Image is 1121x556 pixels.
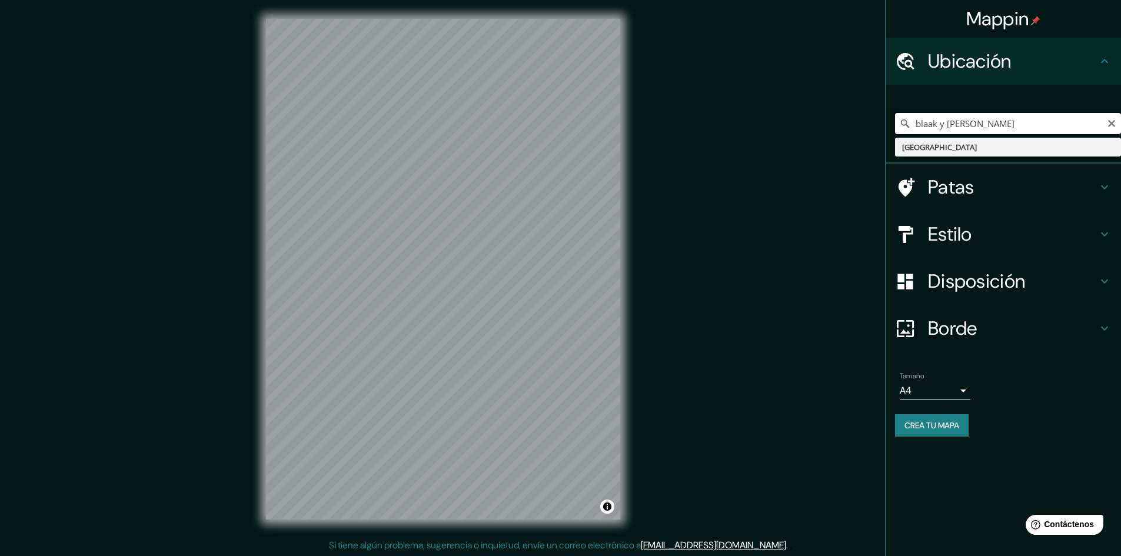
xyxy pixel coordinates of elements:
[902,142,977,152] font: [GEOGRAPHIC_DATA]
[928,269,1025,294] font: Disposición
[788,538,790,551] font: .
[900,384,912,397] font: A4
[1107,117,1116,128] button: Claro
[928,49,1012,74] font: Ubicación
[900,371,924,381] font: Tamaño
[786,539,788,551] font: .
[904,420,959,431] font: Crea tu mapa
[886,211,1121,258] div: Estilo
[600,500,614,514] button: Activar o desactivar atribución
[1016,510,1108,543] iframe: Lanzador de widgets de ayuda
[886,164,1121,211] div: Patas
[895,113,1121,134] input: Elige tu ciudad o zona
[1031,16,1040,25] img: pin-icon.png
[966,6,1029,31] font: Mappin
[900,381,970,400] div: A4
[790,538,792,551] font: .
[886,305,1121,352] div: Borde
[266,19,620,520] canvas: Mapa
[329,539,641,551] font: Si tiene algún problema, sugerencia o inquietud, envíe un correo electrónico a
[886,258,1121,305] div: Disposición
[928,175,974,199] font: Patas
[886,38,1121,85] div: Ubicación
[641,539,786,551] a: [EMAIL_ADDRESS][DOMAIN_NAME]
[928,316,977,341] font: Borde
[928,222,972,247] font: Estilo
[895,414,969,437] button: Crea tu mapa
